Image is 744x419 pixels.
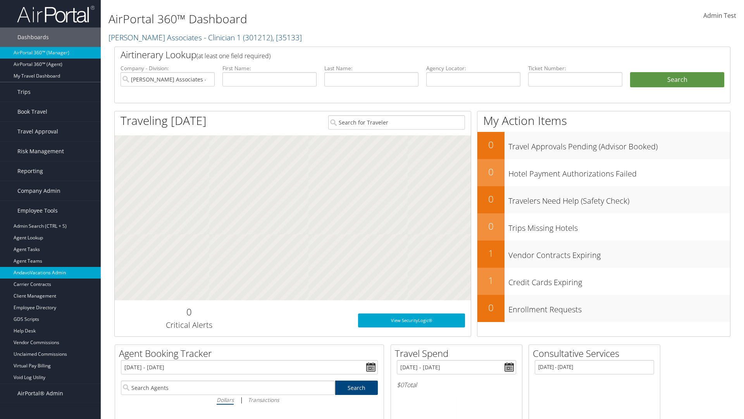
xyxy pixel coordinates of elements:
[508,219,730,234] h3: Trips Missing Hotels
[477,192,505,206] h2: 0
[121,64,215,72] label: Company - Division:
[108,11,527,27] h1: AirPortal 360™ Dashboard
[508,192,730,206] h3: Travelers Need Help (Safety Check)
[397,381,404,389] span: $0
[121,320,257,331] h3: Critical Alerts
[477,186,730,213] a: 0Travelers Need Help (Safety Check)
[477,220,505,233] h2: 0
[477,247,505,260] h2: 1
[17,102,47,121] span: Book Travel
[477,165,505,178] h2: 0
[630,72,724,88] button: Search
[533,347,660,360] h2: Consultative Services
[508,164,730,179] h3: Hotel Payment Authorizations Failed
[243,32,272,43] span: ( 301212 )
[477,159,730,186] a: 0Hotel Payment Authorizations Failed
[426,64,520,72] label: Agency Locator:
[477,241,730,268] a: 1Vendor Contracts Expiring
[477,301,505,314] h2: 0
[703,4,736,28] a: Admin Test
[17,384,63,403] span: AirPortal® Admin
[121,305,257,319] h2: 0
[508,300,730,315] h3: Enrollment Requests
[121,48,673,61] h2: Airtinerary Lookup
[328,115,465,130] input: Search for Traveler
[222,64,317,72] label: First Name:
[477,274,505,287] h2: 1
[477,268,730,295] a: 1Credit Cards Expiring
[17,28,49,47] span: Dashboards
[477,132,730,159] a: 0Travel Approvals Pending (Advisor Booked)
[477,113,730,129] h1: My Action Items
[108,32,302,43] a: [PERSON_NAME] Associates - Clinician 1
[17,161,43,181] span: Reporting
[508,246,730,261] h3: Vendor Contracts Expiring
[119,347,384,360] h2: Agent Booking Tracker
[397,381,516,389] h6: Total
[477,213,730,241] a: 0Trips Missing Hotels
[17,122,58,141] span: Travel Approval
[358,313,465,327] a: View SecurityLogic®
[121,113,207,129] h1: Traveling [DATE]
[17,82,31,102] span: Trips
[17,201,58,220] span: Employee Tools
[508,137,730,152] h3: Travel Approvals Pending (Advisor Booked)
[395,347,522,360] h2: Travel Spend
[17,181,60,201] span: Company Admin
[703,11,736,20] span: Admin Test
[17,5,95,23] img: airportal-logo.png
[508,273,730,288] h3: Credit Cards Expiring
[121,381,335,395] input: Search Agents
[477,138,505,151] h2: 0
[17,142,64,161] span: Risk Management
[335,381,378,395] a: Search
[477,295,730,322] a: 0Enrollment Requests
[121,395,378,405] div: |
[217,396,234,403] i: Dollars
[272,32,302,43] span: , [ 35133 ]
[528,64,622,72] label: Ticket Number:
[324,64,418,72] label: Last Name:
[248,396,279,403] i: Transactions
[196,52,270,60] span: (at least one field required)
